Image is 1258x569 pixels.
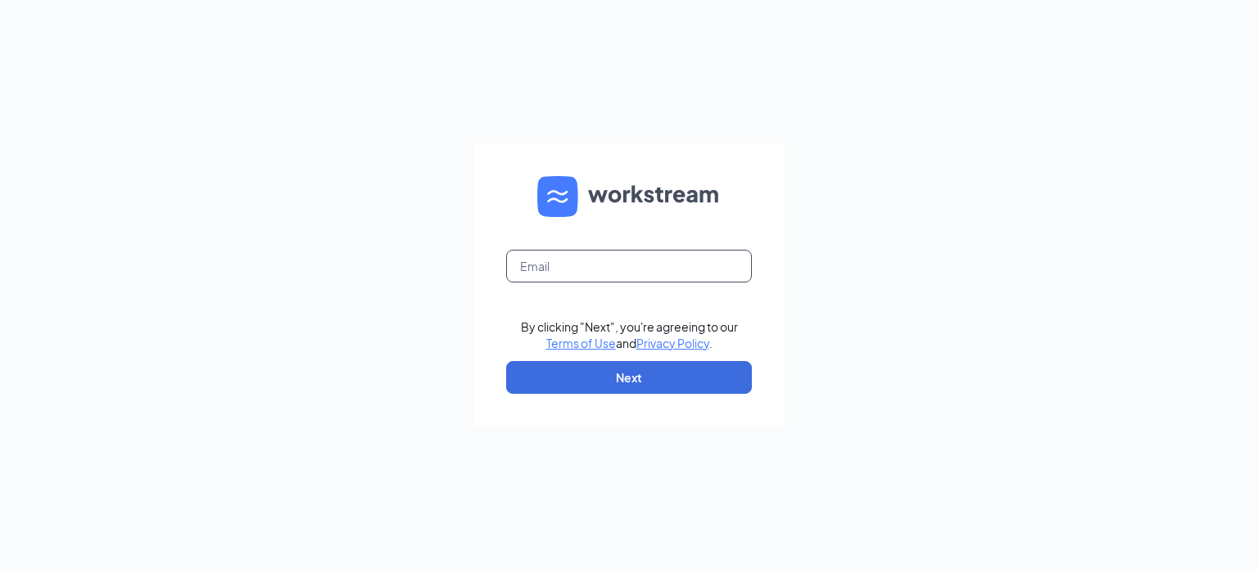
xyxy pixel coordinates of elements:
[636,336,709,350] a: Privacy Policy
[546,336,616,350] a: Terms of Use
[506,361,752,394] button: Next
[537,176,721,217] img: WS logo and Workstream text
[521,318,738,351] div: By clicking "Next", you're agreeing to our and .
[506,250,752,282] input: Email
